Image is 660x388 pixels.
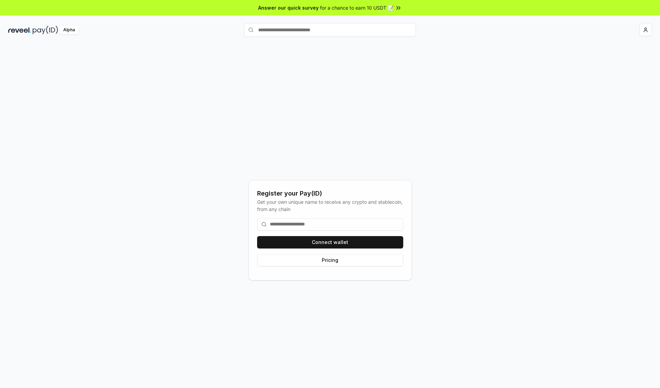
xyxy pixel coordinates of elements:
button: Pricing [257,254,403,266]
span: for a chance to earn 10 USDT 📝 [320,4,394,11]
div: Get your own unique name to receive any crypto and stablecoin, from any chain [257,198,403,213]
img: reveel_dark [8,26,31,34]
span: Answer our quick survey [258,4,319,11]
button: Connect wallet [257,236,403,248]
div: Register your Pay(ID) [257,189,403,198]
img: pay_id [33,26,58,34]
div: Alpha [59,26,79,34]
